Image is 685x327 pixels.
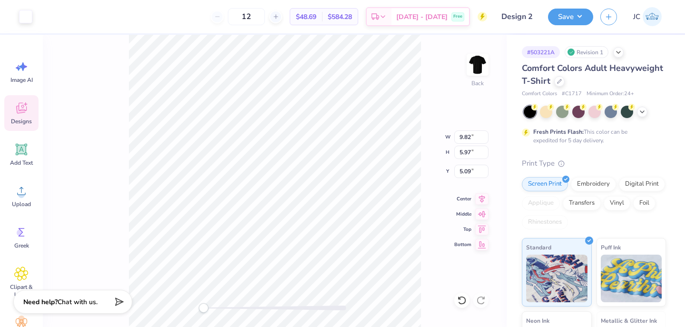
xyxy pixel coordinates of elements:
img: Standard [526,255,587,302]
span: Top [454,226,471,233]
img: Back [468,55,487,74]
span: Neon Ink [526,316,549,326]
a: JC [629,7,666,26]
span: Middle [454,210,471,218]
span: Image AI [10,76,33,84]
span: Standard [526,242,551,252]
span: Chat with us. [58,297,98,307]
div: Accessibility label [199,303,208,313]
span: $48.69 [296,12,316,22]
div: Embroidery [571,177,616,191]
input: Untitled Design [494,7,541,26]
span: Comfort Colors [522,90,557,98]
span: Upload [12,200,31,208]
div: # 503221A [522,46,560,58]
span: Bottom [454,241,471,248]
div: This color can be expedited for 5 day delivery. [533,128,650,145]
div: Foil [633,196,656,210]
strong: Fresh Prints Flash: [533,128,584,136]
span: Minimum Order: 24 + [587,90,634,98]
span: JC [633,11,640,22]
img: Julia Cox [643,7,662,26]
button: Save [548,9,593,25]
img: Puff Ink [601,255,662,302]
div: Vinyl [604,196,630,210]
div: Applique [522,196,560,210]
span: Center [454,195,471,203]
span: [DATE] - [DATE] [396,12,448,22]
span: # C1717 [562,90,582,98]
div: Back [471,79,484,88]
div: Screen Print [522,177,568,191]
span: Comfort Colors Adult Heavyweight T-Shirt [522,62,663,87]
div: Transfers [563,196,601,210]
div: Digital Print [619,177,665,191]
strong: Need help? [23,297,58,307]
span: Add Text [10,159,33,167]
span: $584.28 [328,12,352,22]
span: Puff Ink [601,242,621,252]
input: – – [228,8,265,25]
span: Designs [11,118,32,125]
span: Greek [14,242,29,249]
span: Clipart & logos [6,283,37,298]
div: Revision 1 [565,46,608,58]
div: Print Type [522,158,666,169]
span: Free [453,13,462,20]
span: Metallic & Glitter Ink [601,316,657,326]
div: Rhinestones [522,215,568,229]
